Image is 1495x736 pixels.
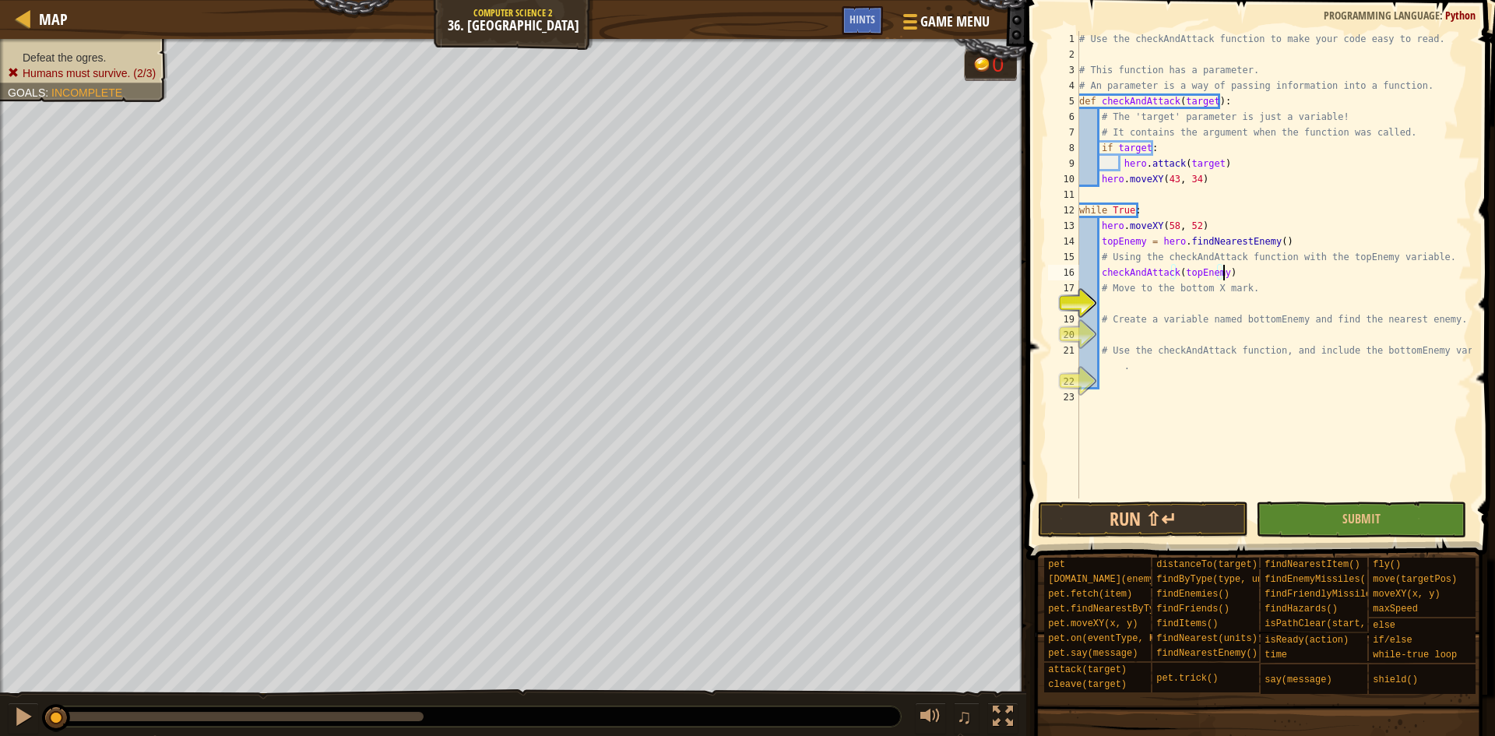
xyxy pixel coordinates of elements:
[1324,8,1440,23] span: Programming language
[1048,62,1079,78] div: 3
[1048,589,1132,600] span: pet.fetch(item)
[1048,78,1079,93] div: 4
[1373,650,1457,660] span: while-true loop
[31,9,68,30] a: Map
[1265,589,1388,600] span: findFriendlyMissiles()
[1373,604,1418,615] span: maxSpeed
[1048,296,1079,312] div: 18
[987,703,1018,734] button: Toggle fullscreen
[1048,633,1194,644] span: pet.on(eventType, handler)
[1048,343,1079,374] div: 21
[1156,618,1218,629] span: findItems()
[1048,604,1199,615] span: pet.findNearestByType(type)
[39,9,68,30] span: Map
[1048,140,1079,156] div: 8
[964,48,1017,81] div: Team 'humans' has 0 gold.
[954,703,980,734] button: ♫
[1265,574,1371,585] span: findEnemyMissiles()
[1048,280,1079,296] div: 17
[1265,635,1349,646] span: isReady(action)
[920,12,990,32] span: Game Menu
[1048,648,1138,659] span: pet.say(message)
[1048,679,1127,690] span: cleave(target)
[1156,673,1218,684] span: pet.trick()
[1265,650,1287,660] span: time
[8,65,156,81] li: Humans must survive.
[1445,8,1476,23] span: Python
[1048,234,1079,249] div: 14
[1156,633,1258,644] span: findNearest(units)
[1048,327,1079,343] div: 20
[1048,125,1079,140] div: 7
[1373,574,1457,585] span: move(targetPos)
[1048,156,1079,171] div: 9
[23,67,156,79] span: Humans must survive. (2/3)
[1048,47,1079,62] div: 2
[1156,559,1258,570] span: distanceTo(target)
[1373,620,1395,631] span: else
[1156,589,1229,600] span: findEnemies()
[1048,249,1079,265] div: 15
[850,12,875,26] span: Hints
[1048,265,1079,280] div: 16
[1373,635,1412,646] span: if/else
[1373,559,1401,570] span: fly()
[51,86,122,99] span: Incomplete
[1048,93,1079,109] div: 5
[891,6,999,43] button: Game Menu
[45,86,51,99] span: :
[1048,618,1138,629] span: pet.moveXY(x, y)
[1265,618,1394,629] span: isPathClear(start, end)
[1048,374,1079,389] div: 22
[1265,604,1338,615] span: findHazards()
[1256,502,1466,537] button: Submit
[8,86,45,99] span: Goals
[1048,31,1079,47] div: 1
[1342,510,1381,527] span: Submit
[1373,674,1418,685] span: shield()
[1048,312,1079,327] div: 19
[1048,171,1079,187] div: 10
[1156,574,1286,585] span: findByType(type, units)
[1048,574,1160,585] span: [DOMAIN_NAME](enemy)
[1265,674,1331,685] span: say(message)
[1048,218,1079,234] div: 13
[23,51,106,64] span: Defeat the ogres.
[1440,8,1445,23] span: :
[957,705,973,728] span: ♫
[1048,109,1079,125] div: 6
[915,703,946,734] button: Adjust volume
[1048,664,1127,675] span: attack(target)
[1048,187,1079,202] div: 11
[8,703,39,734] button: Ctrl + P: Pause
[1048,559,1065,570] span: pet
[8,50,156,65] li: Defeat the ogres.
[1048,389,1079,405] div: 23
[1156,604,1229,615] span: findFriends()
[1265,559,1360,570] span: findNearestItem()
[1048,202,1079,218] div: 12
[992,55,1008,76] div: 0
[1373,589,1440,600] span: moveXY(x, y)
[1156,648,1258,659] span: findNearestEnemy()
[1038,502,1248,537] button: Run ⇧↵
